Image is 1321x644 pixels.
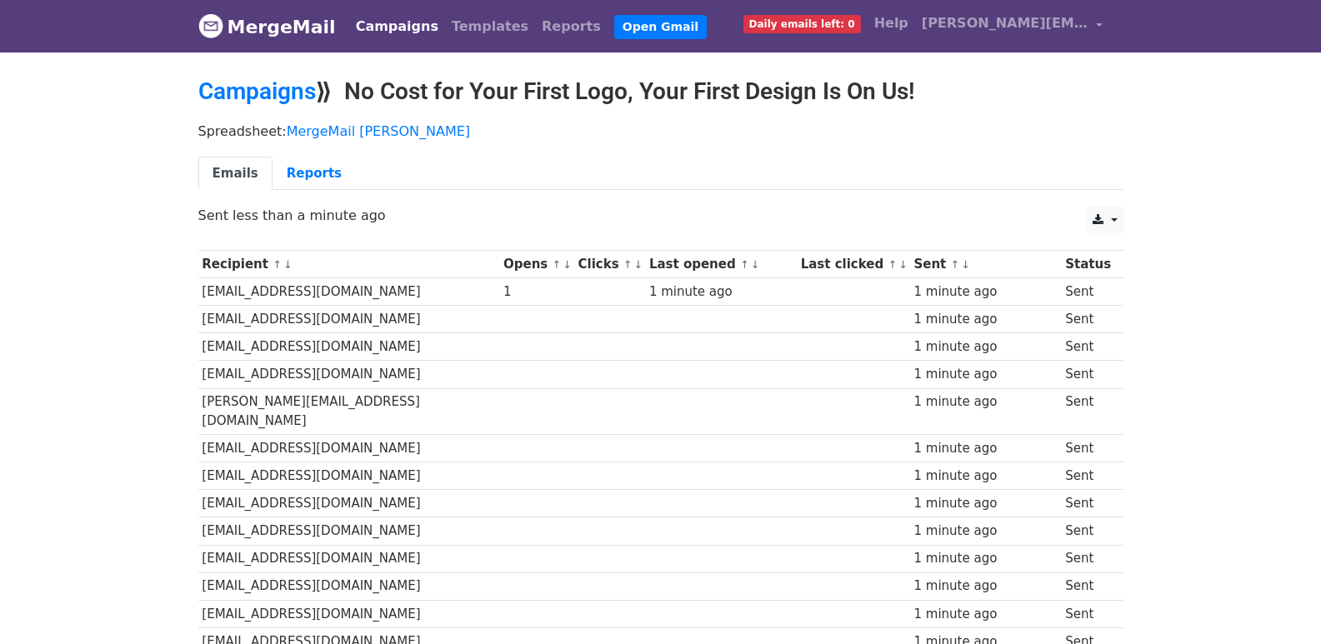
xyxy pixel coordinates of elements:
[1061,306,1114,333] td: Sent
[614,15,707,39] a: Open Gmail
[563,258,572,271] a: ↓
[198,435,500,462] td: [EMAIL_ADDRESS][DOMAIN_NAME]
[797,251,910,278] th: Last clicked
[913,439,1057,458] div: 1 minute ago
[552,258,561,271] a: ↑
[910,251,1062,278] th: Sent
[1061,572,1114,600] td: Sent
[649,282,793,302] div: 1 minute ago
[198,77,1123,106] h2: ⟫ No Cost for Your First Logo, Your First Design Is On Us!
[198,251,500,278] th: Recipient
[503,282,570,302] div: 1
[198,77,316,105] a: Campaigns
[198,600,500,627] td: [EMAIL_ADDRESS][DOMAIN_NAME]
[961,258,970,271] a: ↓
[349,10,445,43] a: Campaigns
[198,122,1123,140] p: Spreadsheet:
[198,306,500,333] td: [EMAIL_ADDRESS][DOMAIN_NAME]
[913,577,1057,596] div: 1 minute ago
[913,392,1057,412] div: 1 minute ago
[287,123,470,139] a: MergeMail [PERSON_NAME]
[1061,251,1114,278] th: Status
[913,522,1057,541] div: 1 minute ago
[273,157,356,191] a: Reports
[913,365,1057,384] div: 1 minute ago
[913,310,1057,329] div: 1 minute ago
[198,572,500,600] td: [EMAIL_ADDRESS][DOMAIN_NAME]
[1061,333,1114,361] td: Sent
[737,7,868,40] a: Daily emails left: 0
[743,15,861,33] span: Daily emails left: 0
[198,278,500,306] td: [EMAIL_ADDRESS][DOMAIN_NAME]
[198,13,223,38] img: MergeMail logo
[645,251,797,278] th: Last opened
[198,545,500,572] td: [EMAIL_ADDRESS][DOMAIN_NAME]
[922,13,1088,33] span: [PERSON_NAME][EMAIL_ADDRESS][DOMAIN_NAME]
[198,9,336,44] a: MergeMail
[898,258,908,271] a: ↓
[198,361,500,388] td: [EMAIL_ADDRESS][DOMAIN_NAME]
[913,337,1057,357] div: 1 minute ago
[913,549,1057,568] div: 1 minute ago
[499,251,574,278] th: Opens
[1061,490,1114,517] td: Sent
[913,467,1057,486] div: 1 minute ago
[913,605,1057,624] div: 1 minute ago
[1061,435,1114,462] td: Sent
[198,462,500,490] td: [EMAIL_ADDRESS][DOMAIN_NAME]
[198,333,500,361] td: [EMAIL_ADDRESS][DOMAIN_NAME]
[1061,462,1114,490] td: Sent
[913,282,1057,302] div: 1 minute ago
[868,7,915,40] a: Help
[634,258,643,271] a: ↓
[198,517,500,545] td: [EMAIL_ADDRESS][DOMAIN_NAME]
[1061,388,1114,435] td: Sent
[198,490,500,517] td: [EMAIL_ADDRESS][DOMAIN_NAME]
[888,258,897,271] a: ↑
[915,7,1110,46] a: [PERSON_NAME][EMAIL_ADDRESS][DOMAIN_NAME]
[1061,600,1114,627] td: Sent
[740,258,749,271] a: ↑
[1061,278,1114,306] td: Sent
[535,10,608,43] a: Reports
[445,10,535,43] a: Templates
[574,251,645,278] th: Clicks
[751,258,760,271] a: ↓
[1061,517,1114,545] td: Sent
[273,258,282,271] a: ↑
[1061,545,1114,572] td: Sent
[951,258,960,271] a: ↑
[1061,361,1114,388] td: Sent
[198,388,500,435] td: [PERSON_NAME][EMAIL_ADDRESS][DOMAIN_NAME]
[283,258,293,271] a: ↓
[198,207,1123,224] p: Sent less than a minute ago
[623,258,633,271] a: ↑
[913,494,1057,513] div: 1 minute ago
[198,157,273,191] a: Emails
